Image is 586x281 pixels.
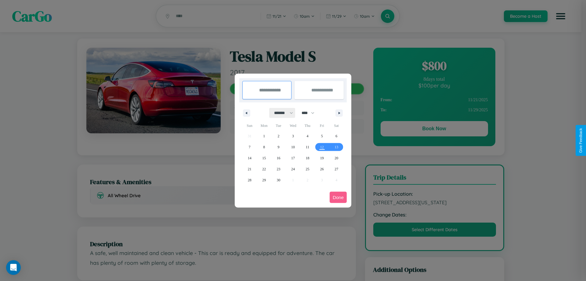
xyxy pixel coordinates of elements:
span: 27 [335,164,338,175]
button: 4 [300,131,315,142]
span: 8 [263,142,265,153]
span: 5 [321,131,323,142]
span: 25 [306,164,309,175]
span: Sun [242,121,257,131]
span: Mon [257,121,271,131]
span: 7 [249,142,251,153]
span: 13 [335,142,338,153]
span: 9 [278,142,280,153]
button: 2 [271,131,286,142]
span: 11 [306,142,309,153]
button: 25 [300,164,315,175]
button: 1 [257,131,271,142]
span: 2 [278,131,280,142]
button: 14 [242,153,257,164]
span: 16 [277,153,280,164]
span: Wed [286,121,300,131]
span: 29 [262,175,266,186]
span: 12 [320,142,324,153]
button: 24 [286,164,300,175]
span: Sat [329,121,344,131]
button: 9 [271,142,286,153]
div: Open Intercom Messenger [6,260,21,275]
span: 14 [248,153,251,164]
button: 17 [286,153,300,164]
span: 3 [292,131,294,142]
button: 20 [329,153,344,164]
button: 23 [271,164,286,175]
span: 10 [291,142,295,153]
span: 19 [320,153,324,164]
span: 15 [262,153,266,164]
button: 3 [286,131,300,142]
span: Thu [300,121,315,131]
button: 26 [315,164,329,175]
button: 5 [315,131,329,142]
button: 29 [257,175,271,186]
button: 6 [329,131,344,142]
button: 7 [242,142,257,153]
span: 24 [291,164,295,175]
span: 1 [263,131,265,142]
button: 15 [257,153,271,164]
button: 11 [300,142,315,153]
button: 22 [257,164,271,175]
span: 4 [306,131,308,142]
span: 30 [277,175,280,186]
button: 30 [271,175,286,186]
span: 21 [248,164,251,175]
button: 8 [257,142,271,153]
span: 28 [248,175,251,186]
button: 16 [271,153,286,164]
div: Give Feedback [579,128,583,153]
span: Fri [315,121,329,131]
span: 6 [335,131,337,142]
button: 12 [315,142,329,153]
button: 19 [315,153,329,164]
span: 22 [262,164,266,175]
span: 17 [291,153,295,164]
span: 20 [335,153,338,164]
span: Tue [271,121,286,131]
button: 21 [242,164,257,175]
span: 23 [277,164,280,175]
button: 28 [242,175,257,186]
span: 26 [320,164,324,175]
button: 18 [300,153,315,164]
span: 18 [306,153,309,164]
button: 27 [329,164,344,175]
button: 10 [286,142,300,153]
button: Done [330,192,347,203]
button: 13 [329,142,344,153]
